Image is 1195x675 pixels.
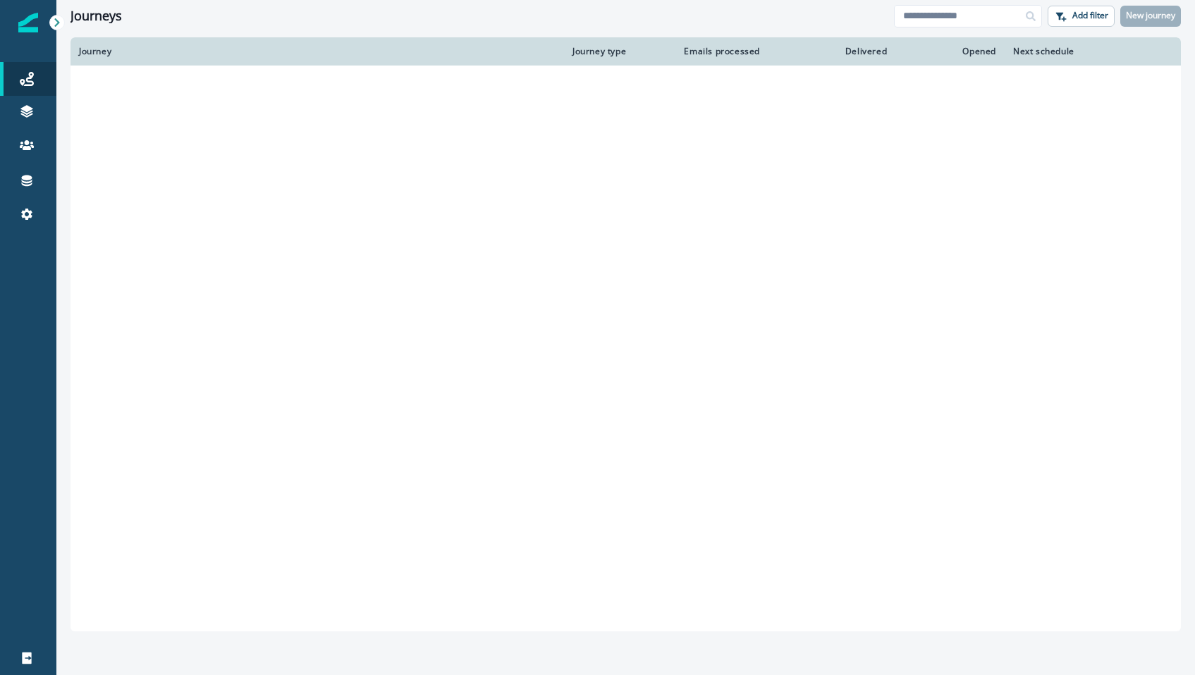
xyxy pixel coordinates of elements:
button: New journey [1120,6,1181,27]
p: Add filter [1072,11,1108,20]
h1: Journeys [71,8,122,24]
p: New journey [1126,11,1175,20]
div: Delivered [777,46,887,57]
div: Journey [79,46,556,57]
img: Inflection [18,13,38,32]
div: Journey type [572,46,661,57]
div: Opened [904,46,996,57]
div: Emails processed [678,46,760,57]
div: Next schedule [1013,46,1137,57]
button: Add filter [1048,6,1115,27]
